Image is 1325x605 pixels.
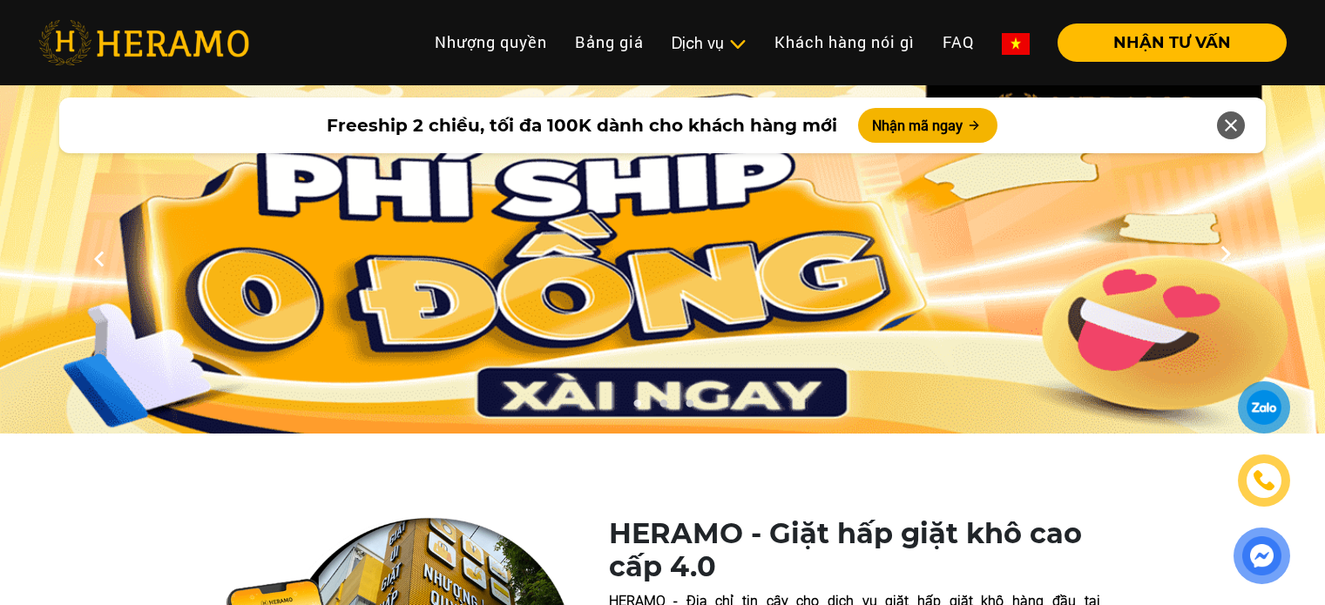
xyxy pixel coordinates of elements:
[1002,33,1030,55] img: vn-flag.png
[929,24,988,61] a: FAQ
[1254,471,1274,490] img: phone-icon
[38,20,249,65] img: heramo-logo.png
[1058,24,1287,62] button: NHẬN TƯ VẤN
[1240,457,1288,504] a: phone-icon
[761,24,929,61] a: Khách hàng nói gì
[609,517,1100,584] h1: HERAMO - Giặt hấp giặt khô cao cấp 4.0
[421,24,561,61] a: Nhượng quyền
[654,399,672,416] button: 2
[327,112,837,138] span: Freeship 2 chiều, tối đa 100K dành cho khách hàng mới
[1044,35,1287,50] a: NHẬN TƯ VẤN
[858,108,997,143] button: Nhận mã ngay
[628,399,646,416] button: 1
[672,31,747,55] div: Dịch vụ
[680,399,698,416] button: 3
[561,24,658,61] a: Bảng giá
[728,36,747,53] img: subToggleIcon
